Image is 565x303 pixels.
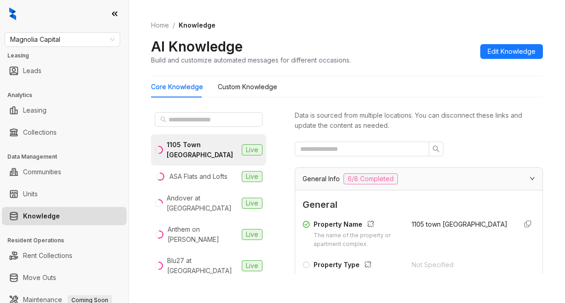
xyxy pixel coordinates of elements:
span: expanded [530,176,535,181]
div: The type of property, such as apartment, condo, or townhouse. [314,272,401,298]
div: General Info6/8 Completed [295,168,542,190]
a: Leasing [23,101,47,120]
li: Leads [2,62,127,80]
a: Rent Collections [23,246,72,265]
span: Magnolia Capital [10,33,115,46]
div: Anthem on [PERSON_NAME] [168,224,238,245]
a: Home [149,20,171,30]
a: Move Outs [23,269,56,287]
button: Edit Knowledge [480,44,543,59]
span: search [432,145,440,153]
span: Live [242,229,262,240]
span: Live [242,198,262,209]
span: General [303,198,535,212]
li: Knowledge [2,207,127,225]
h3: Data Management [7,153,128,161]
a: Leads [23,62,41,80]
span: Live [242,171,262,182]
div: Property Name [314,219,401,231]
div: ASA Flats and Lofts [169,172,227,182]
span: 6/8 Completed [344,173,398,184]
h3: Analytics [7,91,128,99]
h3: Resident Operations [7,236,128,245]
div: Custom Knowledge [218,82,277,92]
img: logo [9,7,16,20]
div: Build and customize automated messages for different occasions. [151,55,351,65]
li: Units [2,185,127,203]
li: Rent Collections [2,246,127,265]
a: Units [23,185,38,203]
div: Andover at [GEOGRAPHIC_DATA] [167,193,238,213]
li: Move Outs [2,269,127,287]
a: Knowledge [23,207,60,225]
a: Communities [23,163,61,181]
div: Data is sourced from multiple locations. You can disconnect these links and update the content as... [295,110,543,131]
span: General Info [303,174,340,184]
span: search [160,116,167,123]
div: The name of the property or apartment complex. [314,231,401,249]
span: Knowledge [179,21,216,29]
h3: Leasing [7,51,128,60]
span: Live [242,260,262,271]
div: Core Knowledge [151,82,203,92]
li: / [173,20,175,30]
li: Collections [2,123,127,142]
span: 1105 town [GEOGRAPHIC_DATA] [412,220,507,228]
li: Communities [2,163,127,181]
span: Edit Knowledge [488,46,536,57]
a: Collections [23,123,57,142]
li: Leasing [2,101,127,120]
div: 1105 Town [GEOGRAPHIC_DATA] [167,140,238,160]
div: Not Specified [412,260,510,270]
div: Property Type [314,260,401,272]
h2: AI Knowledge [151,38,243,55]
span: Live [242,144,262,155]
div: Blu27 at [GEOGRAPHIC_DATA] [167,256,238,276]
